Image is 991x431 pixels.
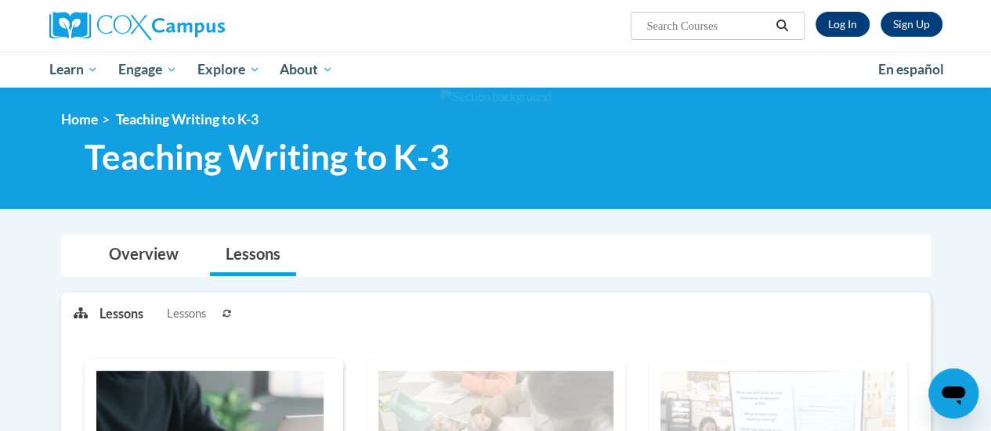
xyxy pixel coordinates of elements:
a: Explore [187,52,270,88]
span: Learn [49,60,98,79]
a: About [269,52,343,88]
iframe: Button to launch messaging window [928,368,978,418]
a: Lessons [210,235,296,276]
p: Lessons [99,305,143,322]
span: Lessons [167,305,206,322]
img: Cox Campus [49,12,225,40]
span: En español [878,61,944,77]
button: Search [770,16,794,35]
span: About [280,60,333,79]
a: Register [881,12,942,37]
span: Teaching Writing to K-3 [85,136,450,178]
img: Section background [440,88,552,106]
a: Overview [93,235,194,276]
a: En español [868,53,954,86]
a: Home [61,111,98,128]
div: Main menu [38,52,954,88]
a: Cox Campus [49,12,331,40]
a: Engage [108,52,187,88]
a: Log In [816,12,870,37]
input: Search Courses [645,16,770,35]
span: Engage [118,60,177,79]
span: Explore [197,60,260,79]
a: Learn [39,52,109,88]
span: Teaching Writing to K-3 [116,111,259,128]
